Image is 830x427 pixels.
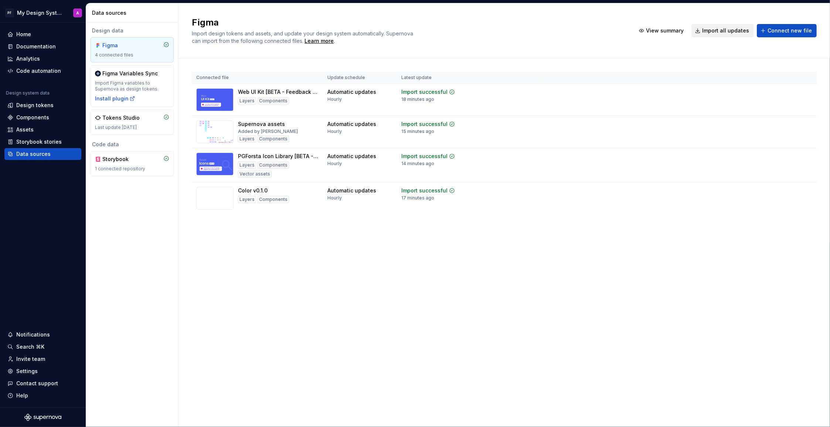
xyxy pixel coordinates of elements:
div: Automatic updates [327,153,376,160]
div: Automatic updates [327,88,376,96]
div: Layers [238,135,256,143]
div: Design system data [6,90,50,96]
div: Search ⌘K [16,343,44,351]
div: Hourly [327,96,342,102]
div: Figma Variables Sync [102,70,158,77]
div: Supernova assets [238,120,285,128]
div: Import successful [401,120,448,128]
div: Import successful [401,153,448,160]
button: Contact support [4,378,81,389]
th: Connected file [192,72,323,84]
div: Contact support [16,380,58,387]
a: Data sources [4,148,81,160]
button: Notifications [4,329,81,341]
div: Layers [238,97,256,105]
div: Added by [PERSON_NAME] [238,129,298,134]
div: Storybook [102,156,138,163]
div: Help [16,392,28,399]
button: Search ⌘K [4,341,81,353]
span: Connect new file [768,27,812,34]
div: 1 connected repository [95,166,169,172]
button: View summary [635,24,688,37]
div: Analytics [16,55,40,62]
a: Home [4,28,81,40]
div: Import successful [401,187,448,194]
a: Invite team [4,353,81,365]
div: Components [258,97,289,105]
div: Code data [91,141,174,148]
div: Automatic updates [327,120,376,128]
div: Hourly [327,129,342,134]
div: Import Figma variables to Supernova as design tokens. [95,80,169,92]
a: Storybook1 connected repository [91,151,174,176]
div: Settings [16,368,38,375]
div: 15 minutes ago [401,129,434,134]
div: 17 minutes ago [401,195,434,201]
div: Last update [DATE] [95,124,169,130]
button: Import all updates [691,24,754,37]
div: 18 minutes ago [401,96,434,102]
div: Layers [238,196,256,203]
div: Hourly [327,195,342,201]
a: Storybook stories [4,136,81,148]
button: Install plugin [95,95,135,102]
div: Vector assets [238,170,272,178]
div: Components [16,114,49,121]
div: My Design System [17,9,64,17]
button: Connect new file [757,24,817,37]
div: Components [258,161,289,169]
div: Code automation [16,67,61,75]
a: Learn more [305,37,334,45]
div: Import successful [401,88,448,96]
a: Figma4 connected files [91,37,174,62]
a: Components [4,112,81,123]
a: Analytics [4,53,81,65]
div: Color v0.1.0 [238,187,268,194]
div: Design tokens [16,102,54,109]
a: Code automation [4,65,81,77]
a: Tokens StudioLast update [DATE] [91,110,174,135]
div: Notifications [16,331,50,338]
div: PGForsta Icon Library [BETA - Feedback Only] [238,153,319,160]
div: Components [258,135,289,143]
div: Hourly [327,161,342,167]
span: View summary [646,27,684,34]
div: PF [5,8,14,17]
div: Layers [238,161,256,169]
svg: Supernova Logo [24,414,61,421]
div: Documentation [16,43,56,50]
a: Figma Variables SyncImport Figma variables to Supernova as design tokens.Install plugin [91,65,174,107]
th: Latest update [397,72,474,84]
div: Web UI Kit [BETA - Feedback Only] [238,88,319,96]
a: Settings [4,365,81,377]
div: Figma [102,42,138,49]
h2: Figma [192,17,626,28]
div: Assets [16,126,34,133]
div: Data sources [92,9,175,17]
div: Automatic updates [327,187,376,194]
div: A [76,10,79,16]
a: Assets [4,124,81,136]
div: Components [258,196,289,203]
span: Import design tokens and assets, and update your design system automatically. Supernova can impor... [192,30,415,44]
div: Tokens Studio [102,114,140,122]
div: 4 connected files [95,52,169,58]
th: Update schedule [323,72,397,84]
div: Design data [91,27,174,34]
div: Data sources [16,150,51,158]
span: . [303,38,335,44]
div: Home [16,31,31,38]
a: Documentation [4,41,81,52]
span: Import all updates [702,27,749,34]
div: Invite team [16,355,45,363]
a: Design tokens [4,99,81,111]
div: 14 minutes ago [401,161,434,167]
button: Help [4,390,81,402]
div: Storybook stories [16,138,62,146]
button: PFMy Design SystemA [1,5,84,21]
